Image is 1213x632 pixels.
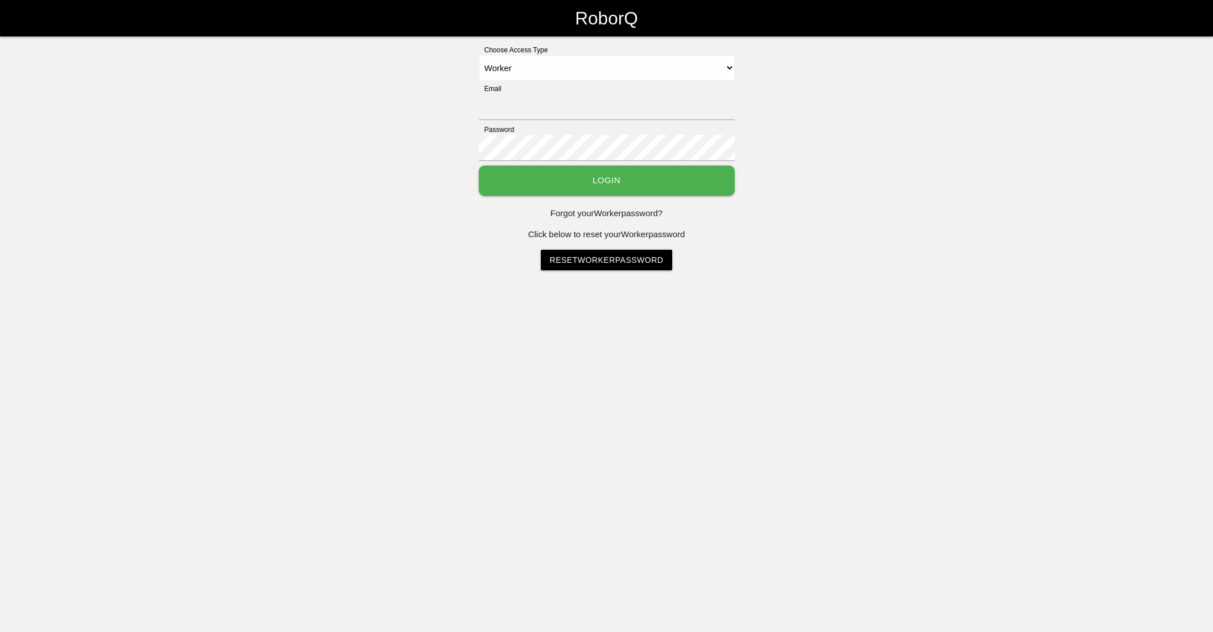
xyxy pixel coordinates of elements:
label: Choose Access Type [479,45,548,55]
p: Click below to reset your Worker password [479,228,735,241]
p: Forgot your Worker password? [479,207,735,220]
label: Email [479,84,502,94]
a: ResetWorkerPassword [541,250,673,270]
label: Password [479,125,515,135]
button: Login [479,166,735,196]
